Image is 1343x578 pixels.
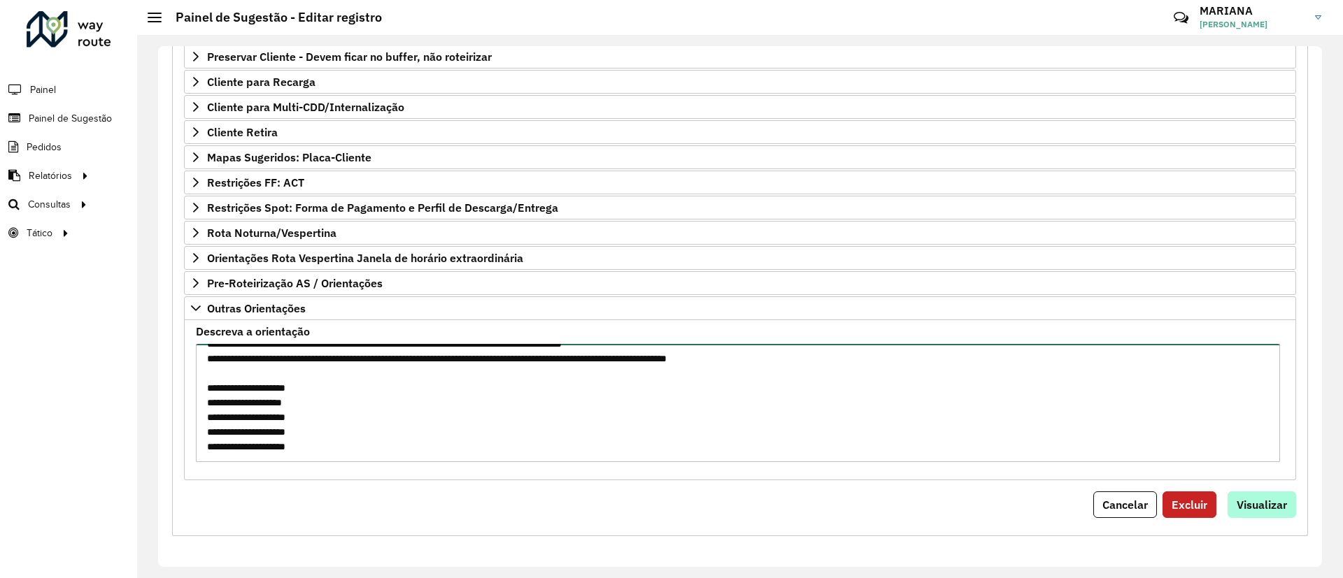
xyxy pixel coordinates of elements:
button: Visualizar [1228,491,1296,518]
span: Orientações Rota Vespertina Janela de horário extraordinária [207,252,523,263]
span: Painel de Sugestão [29,111,112,126]
span: Pre-Roteirização AS / Orientações [207,277,383,289]
a: Contato Rápido [1166,3,1196,33]
a: Orientações Rota Vespertina Janela de horário extraordinária [184,246,1296,270]
a: Preservar Cliente - Devem ficar no buffer, não roteirizar [184,45,1296,68]
span: Restrições FF: ACT [207,177,304,188]
span: Restrições Spot: Forma de Pagamento e Perfil de Descarga/Entrega [207,202,558,213]
span: Mapas Sugeridos: Placa-Cliente [207,152,371,163]
a: Rota Noturna/Vespertina [184,221,1296,245]
span: Rota Noturna/Vespertina [207,227,336,238]
span: Visualizar [1237,498,1287,512]
span: Excluir [1172,498,1207,512]
span: [PERSON_NAME] [1200,18,1305,31]
a: Outras Orientações [184,296,1296,320]
span: Tático [27,226,52,240]
span: Pedidos [27,140,62,154]
a: Restrições Spot: Forma de Pagamento e Perfil de Descarga/Entrega [184,196,1296,219]
span: Relatórios [29,168,72,183]
h2: Painel de Sugestão - Editar registro [162,10,382,25]
button: Excluir [1163,491,1216,518]
a: Pre-Roteirização AS / Orientações [184,271,1296,295]
span: Consultas [28,197,71,212]
div: Outras Orientações [184,320,1296,480]
a: Cliente para Recarga [184,70,1296,94]
a: Cliente Retira [184,120,1296,144]
h3: MARIANA [1200,4,1305,17]
span: Cancelar [1102,498,1148,512]
span: Outras Orientações [207,303,306,314]
label: Descreva a orientação [196,323,310,340]
a: Restrições FF: ACT [184,171,1296,194]
span: Preservar Cliente - Devem ficar no buffer, não roteirizar [207,51,492,62]
span: Cliente para Recarga [207,76,315,87]
button: Cancelar [1093,491,1157,518]
a: Mapas Sugeridos: Placa-Cliente [184,145,1296,169]
span: Cliente para Multi-CDD/Internalização [207,101,404,113]
span: Painel [30,82,56,97]
span: Cliente Retira [207,127,278,138]
a: Cliente para Multi-CDD/Internalização [184,95,1296,119]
